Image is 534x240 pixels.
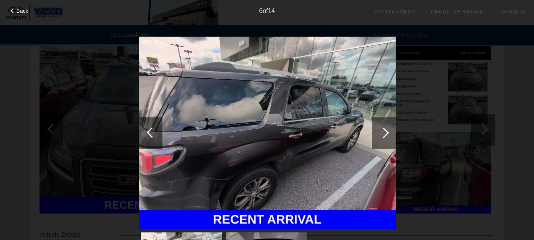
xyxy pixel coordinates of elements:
[431,9,484,15] a: Credit Approved
[17,8,28,14] span: Back
[259,8,262,14] span: 6
[375,9,415,15] a: Appointment
[500,9,526,15] a: Trade-In
[139,36,396,229] img: d2c2d192-7c9a-420c-8463-4c1835c7af80.jpg
[268,8,275,14] span: 14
